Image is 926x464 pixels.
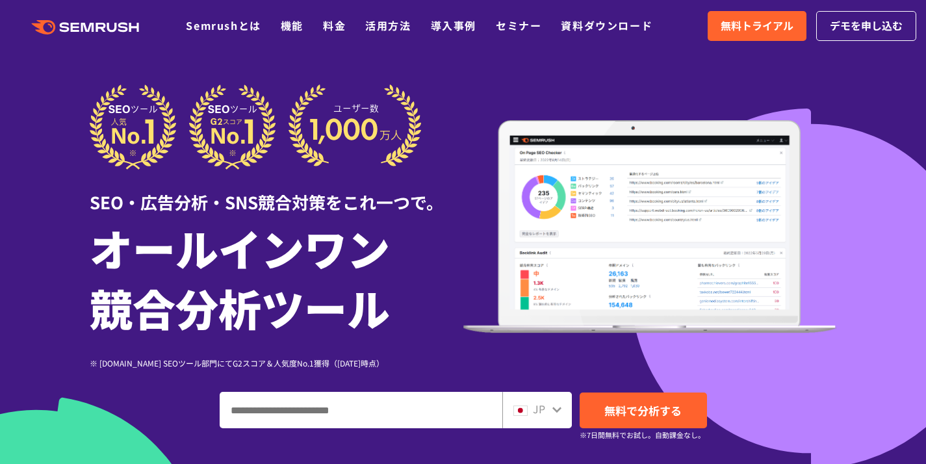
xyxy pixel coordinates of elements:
[431,18,476,33] a: 導入事例
[816,11,916,41] a: デモを申し込む
[281,18,303,33] a: 機能
[365,18,411,33] a: 活用方法
[186,18,261,33] a: Semrushとは
[561,18,652,33] a: 資料ダウンロード
[323,18,346,33] a: 料金
[708,11,806,41] a: 無料トライアル
[533,401,545,417] span: JP
[830,18,903,34] span: デモを申し込む
[580,429,705,441] small: ※7日間無料でお試し。自動課金なし。
[90,357,463,369] div: ※ [DOMAIN_NAME] SEOツール部門にてG2スコア＆人気度No.1獲得（[DATE]時点）
[90,218,463,337] h1: オールインワン 競合分析ツール
[496,18,541,33] a: セミナー
[90,170,463,214] div: SEO・広告分析・SNS競合対策をこれ一つで。
[604,402,682,419] span: 無料で分析する
[220,393,502,428] input: ドメイン、キーワードまたはURLを入力してください
[721,18,793,34] span: 無料トライアル
[580,393,707,428] a: 無料で分析する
